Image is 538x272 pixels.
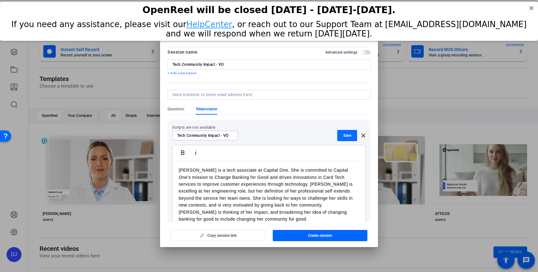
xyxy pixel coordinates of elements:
[273,230,368,241] button: Create session
[179,167,359,222] p: [PERSON_NAME] is a tech associate at Capital One. She is committed to Capital One's mission to Ch...
[8,3,530,14] div: OpenReel will be closed [DATE] - [DATE]-[DATE].
[172,125,366,130] p: Scripts are not available
[325,50,357,55] h2: Advanced settings
[172,62,366,67] input: Enter Session Name
[337,130,357,141] button: Save
[12,18,527,37] span: If you need any assistance, please visit our , or reach out to our Support Team at [EMAIL_ADDRESS...
[343,133,351,138] span: Save
[168,48,197,56] div: Session name
[186,18,232,27] a: HelpCenter
[172,92,363,97] input: Send invitation to (enter email address here)
[177,146,189,159] button: Bold (⌘B)
[168,71,370,76] p: + Add a description
[168,107,184,112] span: Questions
[196,107,217,112] span: Teleprompter
[308,233,332,238] span: Create session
